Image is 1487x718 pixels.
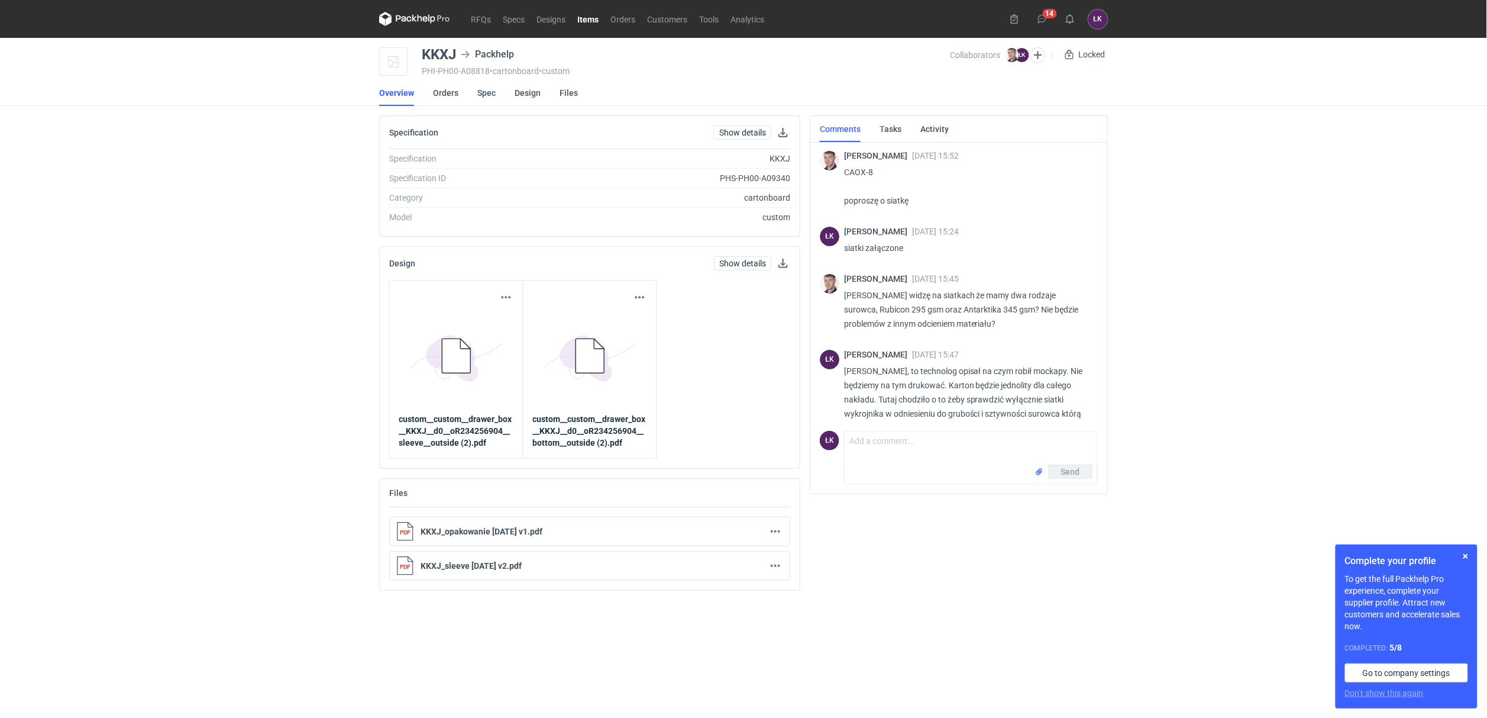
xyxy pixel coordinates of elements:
div: Łukasz Kowalski [820,227,839,246]
a: Designs [531,12,571,26]
span: [PERSON_NAME] [844,151,912,160]
button: Actions [768,559,783,573]
span: [PERSON_NAME] [844,350,912,359]
strong: custom__custom__drawer_box__KKXJ__d0__oR234256904__sleeve__outside (2).pdf [399,415,512,448]
a: Show details [714,256,771,271]
span: • custom [539,66,570,76]
a: Go to company settings [1345,664,1468,682]
a: Overview [379,80,414,106]
a: Files [560,80,578,106]
a: custom__custom__drawer_box__KKXJ__d0__oR234256904__bottom__outside (2).pdf [533,414,647,449]
tspan: PDF [400,564,410,570]
strong: custom__custom__drawer_box__KKXJ__d0__oR234256904__bottom__outside (2).pdf [533,415,646,448]
button: Actions [768,524,783,539]
a: custom__custom__drawer_box__KKXJ__d0__oR234256904__sleeve__outside (2).pdf [399,414,513,449]
img: Maciej Sikora [820,274,839,294]
button: Skip for now [1459,549,1473,564]
div: PHI-PH00-A08818 [422,66,950,76]
div: Completed: [1345,642,1468,654]
a: Analytics [725,12,770,26]
span: [PERSON_NAME] [844,227,912,236]
img: Maciej Sikora [1005,48,1019,62]
h1: Complete your profile [1345,554,1468,568]
figcaption: ŁK [820,350,839,369]
p: CAOX-8 poproszę o siatkę [844,165,1088,208]
a: RFQs [465,12,497,26]
tspan: PDF [400,529,410,536]
img: Maciej Sikora [820,151,839,170]
a: Orders [605,12,641,26]
span: [DATE] 15:52 [912,151,959,160]
button: Edit collaborators [1030,47,1046,63]
figcaption: ŁK [1015,48,1029,62]
a: Download design [776,256,790,271]
a: Tools [693,12,725,26]
span: [DATE] 15:24 [912,227,959,236]
span: [DATE] 15:45 [912,274,959,284]
div: Packhelp [461,47,514,62]
div: PHS-PH00-A09340 [549,172,790,184]
span: • cartonboard [490,66,539,76]
div: cartonboard [549,192,790,204]
span: [PERSON_NAME] [844,274,912,284]
p: To get the full Packhelp Pro experience, complete your supplier profile. Attract new customers an... [1345,573,1468,632]
button: Actions [633,291,647,305]
button: 14 [1033,9,1052,28]
h2: Files [389,488,408,498]
div: Locked [1062,47,1108,62]
div: Model [389,211,549,223]
button: ŁK [1088,9,1108,29]
p: KKXJ_opakowanie [DATE] v1.pdf [421,527,761,536]
span: [DATE] 15:47 [912,350,959,359]
button: Send [1049,465,1092,479]
span: Send [1061,468,1080,476]
p: [PERSON_NAME] widzę na siatkach że mamy dwa rodzaje surowca, Rubicon 295 gsm oraz Antarktika 345 ... [844,288,1088,331]
h2: Design [389,259,415,268]
a: Specs [497,12,531,26]
button: Don’t show this again [1345,687,1424,699]
figcaption: ŁK [820,431,839,450]
a: Activity [920,116,949,142]
p: KKXJ_sleeve [DATE] v2.pdf [421,561,761,571]
div: Łukasz Kowalski [1088,9,1108,29]
a: Orders [433,80,458,106]
svg: Packhelp Pro [379,12,450,26]
div: Łukasz Kowalski [820,350,839,369]
a: Comments [820,116,861,142]
a: Customers [641,12,693,26]
div: Category [389,192,549,204]
p: [PERSON_NAME], to technolog opisał na czym robił mockapy. Nie będziemy na tym drukować. Karton bę... [844,364,1088,435]
a: Spec [477,80,496,106]
h2: Specification [389,128,438,137]
figcaption: ŁK [820,227,839,246]
div: KKXJ [422,47,456,62]
span: Collaborators [950,50,1000,60]
div: Łukasz Kowalski [820,431,839,450]
div: custom [549,211,790,223]
a: Design [515,80,541,106]
a: Items [571,12,605,26]
a: Show details [714,125,771,140]
div: Specification [389,153,549,165]
a: Tasks [880,116,901,142]
button: Download specification [776,125,790,140]
div: KKXJ [549,153,790,165]
div: Specification ID [389,172,549,184]
strong: 5 / 8 [1390,643,1402,652]
p: siatki załączone [844,241,1088,255]
button: Actions [499,291,513,305]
